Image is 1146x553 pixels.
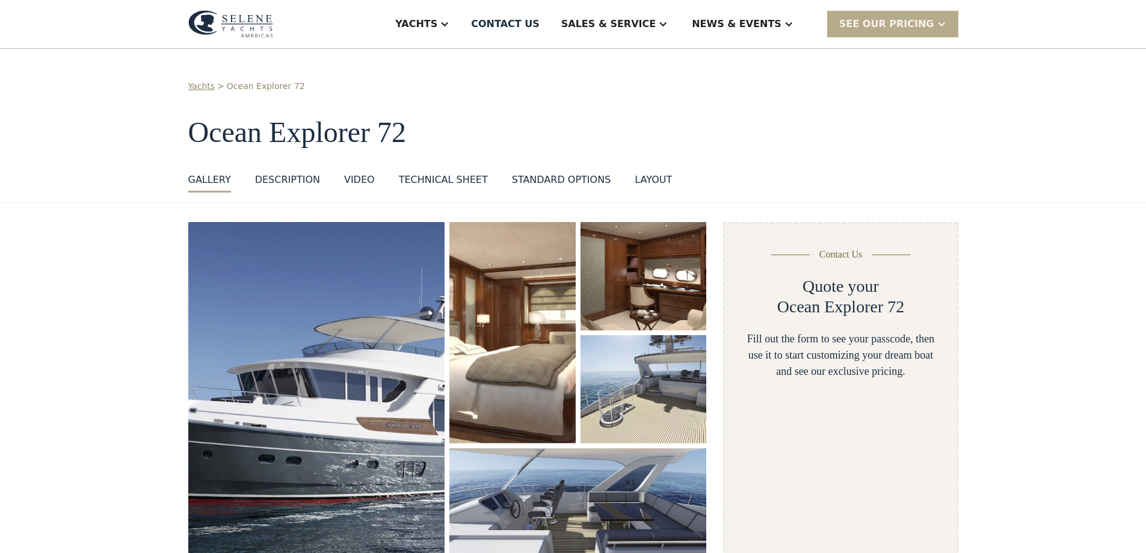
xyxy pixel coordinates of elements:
div: standard options [512,173,611,187]
a: Ocean Explorer 72 [227,80,305,93]
a: open lightbox [581,335,707,443]
div: VIDEO [344,173,375,187]
h1: Ocean Explorer 72 [188,117,958,149]
a: Technical sheet [399,173,488,193]
div: Fill out the form to see your passcode, then use it to start customizing your dream boat and see ... [744,331,937,380]
div: > [217,80,224,93]
img: logo [188,10,273,38]
h2: Ocean Explorer 72 [777,297,904,317]
div: Sales & Service [561,17,656,31]
a: layout [635,173,672,193]
a: Yachts [188,80,215,93]
div: Yachts [395,17,437,31]
div: Contact US [471,17,540,31]
a: GALLERY [188,173,231,193]
a: open lightbox [581,222,707,330]
a: open lightbox [449,222,575,443]
div: News & EVENTS [692,17,781,31]
a: DESCRIPTION [255,173,320,193]
div: Technical sheet [399,173,488,187]
div: DESCRIPTION [255,173,320,187]
div: GALLERY [188,173,231,187]
h2: Quote your [803,276,879,297]
div: Contact Us [819,247,863,262]
div: layout [635,173,672,187]
div: SEE Our Pricing [827,11,958,37]
a: VIDEO [344,173,375,193]
div: SEE Our Pricing [839,17,934,31]
a: standard options [512,173,611,193]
